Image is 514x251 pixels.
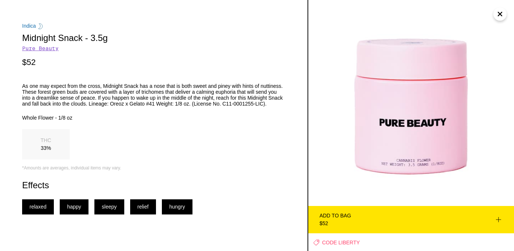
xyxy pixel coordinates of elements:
[319,220,328,226] span: $52
[130,199,156,214] span: relief
[22,179,285,192] h2: Effects
[22,114,285,122] div: Whole Flower - 1/8 oz
[162,199,192,214] span: hungry
[319,212,351,220] div: Add To Bag
[4,5,53,11] span: Hi. Need any help?
[41,137,51,144] p: THC
[22,165,285,171] p: *Amounts are averages, individual items may vary.
[60,199,88,214] span: happy
[493,7,507,21] button: Close
[22,83,285,107] p: As one may expect from the cross, Midnight Snack has a nose that is both sweet and piney with hin...
[38,23,43,29] img: indicaColor.svg
[22,129,70,159] div: 33 %
[322,239,360,245] span: CODE LIBERTY
[22,45,59,51] a: Pure Beauty
[22,199,54,214] span: relaxed
[22,56,285,68] p: $52
[308,206,514,233] button: Add To Bag$52
[94,199,124,214] span: sleepy
[22,31,285,45] h2: Midnight Snack - 3.5g
[22,22,285,30] div: Indica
